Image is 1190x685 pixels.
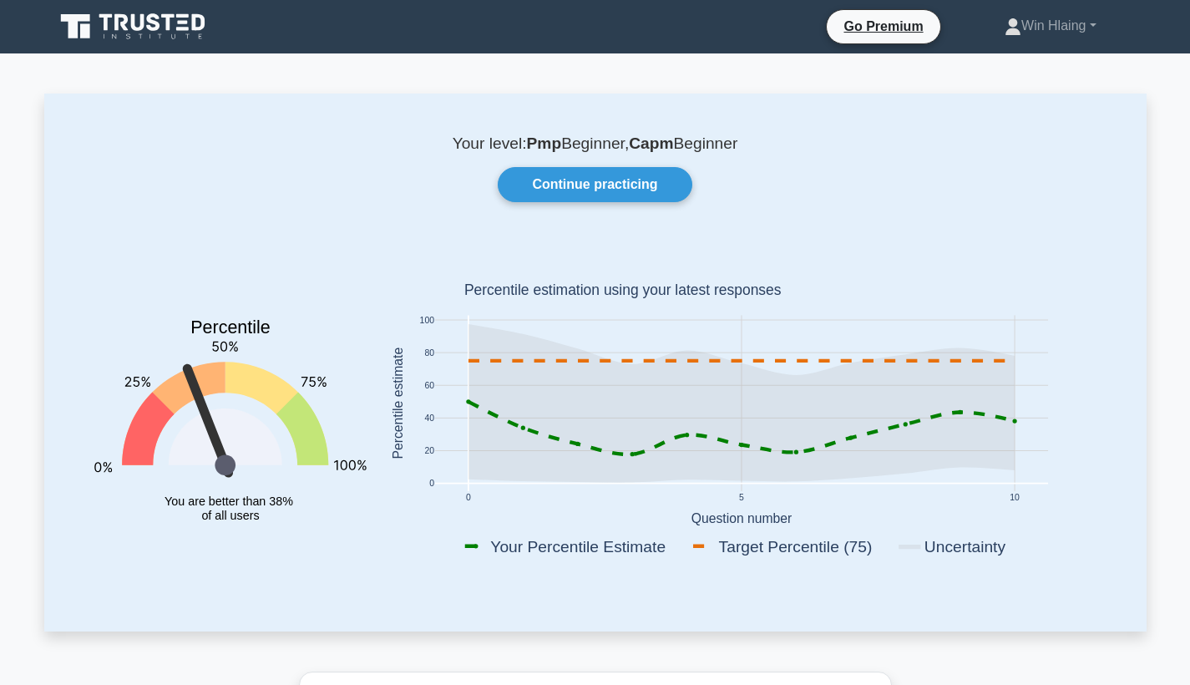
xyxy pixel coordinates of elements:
a: Continue practicing [498,167,691,202]
b: Pmp [527,134,562,152]
a: Win Hlaing [965,9,1136,43]
b: Capm [629,134,673,152]
text: Question number [691,511,792,525]
text: Percentile estimate [390,348,404,459]
text: 40 [424,414,434,424]
a: Go Premium [833,16,933,37]
text: 0 [465,494,470,503]
p: Your level: Beginner, Beginner [84,134,1106,154]
text: 0 [429,479,434,489]
tspan: of all users [201,509,259,522]
text: 10 [1010,494,1020,503]
text: 5 [739,494,744,503]
text: Percentile estimation using your latest responses [463,282,781,299]
tspan: You are better than 38% [165,495,293,508]
text: 20 [424,447,434,456]
text: 80 [424,348,434,358]
text: 60 [424,381,434,390]
text: Percentile [190,318,271,338]
text: 100 [419,316,434,325]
